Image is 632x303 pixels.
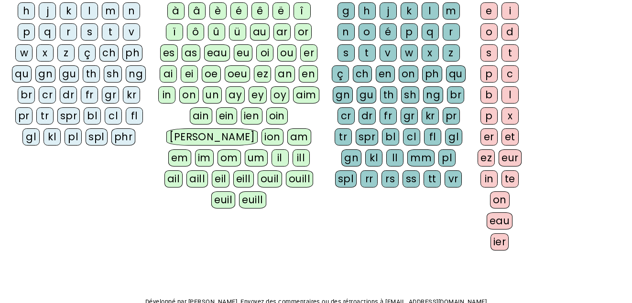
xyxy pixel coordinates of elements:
[18,2,35,20] div: h
[480,170,498,188] div: in
[487,212,513,230] div: eau
[357,86,376,104] div: gu
[22,128,40,146] div: gl
[380,107,397,125] div: fr
[99,44,119,62] div: ch
[380,44,397,62] div: v
[123,86,140,104] div: kr
[195,149,214,167] div: im
[258,170,282,188] div: ouil
[401,44,418,62] div: w
[60,86,77,104] div: dr
[424,170,441,188] div: tt
[401,107,418,125] div: gr
[501,107,519,125] div: x
[126,107,143,125] div: fl
[422,65,442,83] div: ph
[81,86,98,104] div: fr
[229,23,246,41] div: ü
[490,233,509,251] div: ier
[424,128,441,146] div: fl
[167,2,185,20] div: à
[445,170,462,188] div: vr
[401,23,418,41] div: p
[188,2,206,20] div: â
[123,2,140,20] div: n
[386,149,403,167] div: ll
[293,86,319,104] div: aim
[60,23,77,41] div: r
[445,128,462,146] div: gl
[480,86,498,104] div: b
[499,149,522,167] div: eur
[333,86,353,104] div: gn
[226,86,245,104] div: ay
[57,44,75,62] div: z
[480,23,498,41] div: o
[102,23,119,41] div: t
[359,23,376,41] div: o
[39,2,56,20] div: j
[447,86,464,104] div: br
[272,149,289,167] div: il
[480,128,498,146] div: er
[299,65,318,83] div: en
[262,128,283,146] div: ion
[335,128,352,146] div: tr
[356,128,379,146] div: spr
[422,107,439,125] div: kr
[187,23,204,41] div: ô
[218,149,241,167] div: om
[338,23,355,41] div: n
[266,107,288,125] div: oin
[59,65,79,83] div: gu
[186,170,208,188] div: aill
[234,44,252,62] div: eu
[501,23,519,41] div: d
[122,44,142,62] div: ph
[18,23,35,41] div: p
[208,23,225,41] div: û
[15,44,33,62] div: w
[501,86,519,104] div: l
[241,107,262,125] div: ien
[190,107,212,125] div: ain
[65,128,82,146] div: pl
[104,65,122,83] div: sh
[338,2,355,20] div: g
[480,44,498,62] div: s
[359,107,376,125] div: dr
[286,170,313,188] div: ouill
[293,149,310,167] div: ill
[338,44,355,62] div: s
[179,86,199,104] div: on
[480,107,498,125] div: p
[81,23,98,41] div: s
[294,23,312,41] div: or
[422,44,439,62] div: x
[300,44,317,62] div: er
[44,128,61,146] div: kl
[233,170,254,188] div: eill
[501,2,519,20] div: i
[422,2,439,20] div: l
[359,2,376,20] div: h
[78,44,96,62] div: ç
[501,170,519,188] div: te
[15,107,33,125] div: pr
[501,44,519,62] div: t
[60,2,77,20] div: k
[359,44,376,62] div: t
[480,2,498,20] div: e
[160,44,178,62] div: es
[123,23,140,41] div: v
[204,44,230,62] div: eau
[335,170,357,188] div: spl
[501,128,519,146] div: et
[158,86,175,104] div: in
[230,2,248,20] div: é
[209,2,227,20] div: è
[102,86,119,104] div: gr
[478,149,495,167] div: ez
[239,191,266,209] div: euill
